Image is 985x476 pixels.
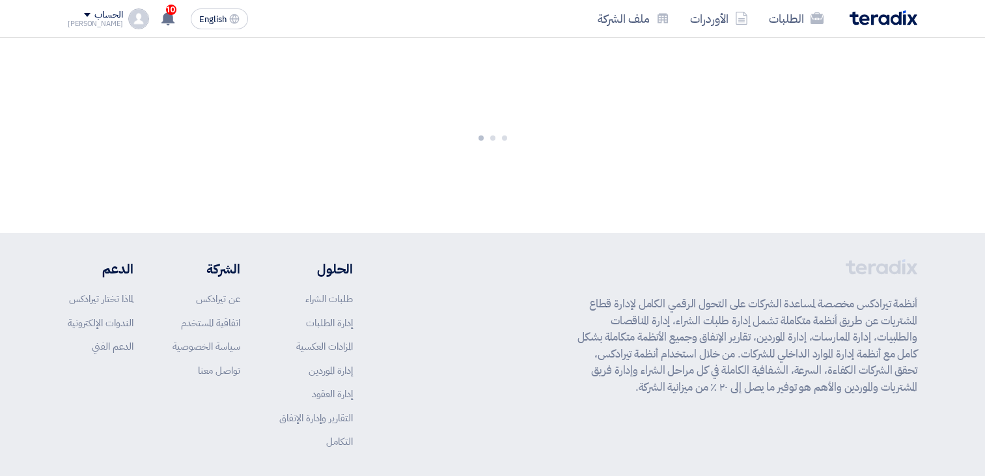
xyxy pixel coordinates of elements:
[173,259,240,279] li: الشركة
[198,363,240,378] a: تواصل معنا
[68,316,133,330] a: الندوات الإلكترونية
[128,8,149,29] img: profile_test.png
[577,296,917,395] p: أنظمة تيرادكس مخصصة لمساعدة الشركات على التحول الرقمي الكامل لإدارة قطاع المشتريات عن طريق أنظمة ...
[850,10,917,25] img: Teradix logo
[94,10,122,21] div: الحساب
[312,387,353,401] a: إدارة العقود
[279,259,353,279] li: الحلول
[181,316,240,330] a: اتفاقية المستخدم
[68,20,123,27] div: [PERSON_NAME]
[587,3,680,34] a: ملف الشركة
[758,3,834,34] a: الطلبات
[680,3,758,34] a: الأوردرات
[296,339,353,354] a: المزادات العكسية
[326,434,353,449] a: التكامل
[69,292,133,306] a: لماذا تختار تيرادكس
[173,339,240,354] a: سياسة الخصوصية
[199,15,227,24] span: English
[279,411,353,425] a: التقارير وإدارة الإنفاق
[306,316,353,330] a: إدارة الطلبات
[196,292,240,306] a: عن تيرادكس
[68,259,133,279] li: الدعم
[309,363,353,378] a: إدارة الموردين
[92,339,133,354] a: الدعم الفني
[305,292,353,306] a: طلبات الشراء
[191,8,248,29] button: English
[166,5,176,15] span: 10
